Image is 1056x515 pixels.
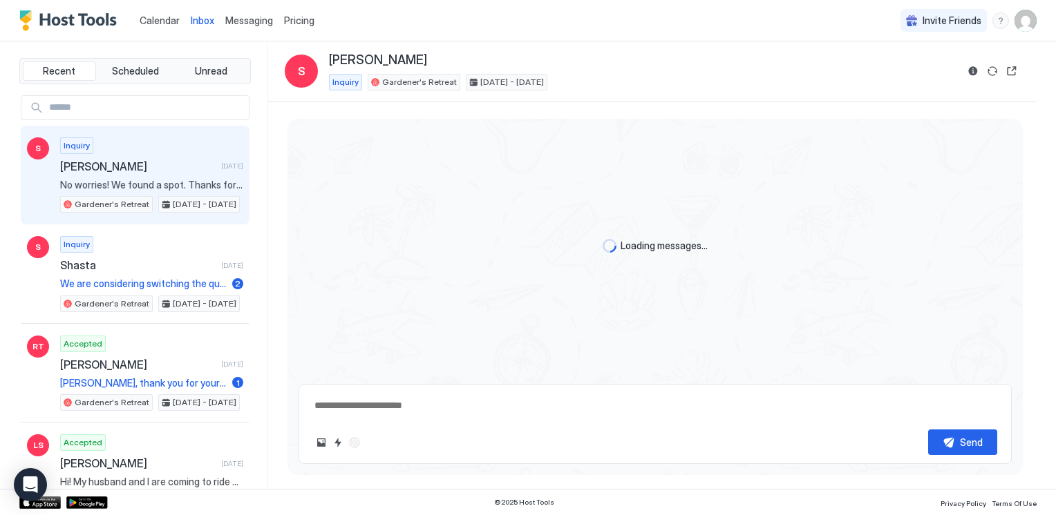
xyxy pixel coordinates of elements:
[191,13,214,28] a: Inbox
[236,378,240,388] span: 1
[941,499,986,507] span: Privacy Policy
[75,396,149,409] span: Gardener's Retreat
[221,459,243,468] span: [DATE]
[19,58,251,84] div: tab-group
[23,61,96,81] button: Recent
[60,456,216,470] span: [PERSON_NAME]
[330,434,346,451] button: Quick reply
[621,240,708,252] span: Loading messages...
[191,14,214,26] span: Inbox
[99,61,172,81] button: Scheduled
[43,65,75,77] span: Recent
[60,377,227,389] span: [PERSON_NAME], thank you for your input regarding the French doors and shower door. We’ll check i...
[140,13,180,28] a: Calendar
[66,496,108,509] a: Google Play Store
[60,278,227,290] span: We are considering switching the queen for a king this winter. Next time you venture out to Walla...
[64,238,90,251] span: Inquiry
[64,139,90,152] span: Inquiry
[221,162,243,171] span: [DATE]
[480,76,544,88] span: [DATE] - [DATE]
[174,61,247,81] button: Unread
[60,476,243,488] span: Hi! My husband and I are coming to ride bikes and go to a party at [GEOGRAPHIC_DATA] [DATE]. We a...
[992,499,1037,507] span: Terms Of Use
[35,241,41,253] span: S
[75,198,149,211] span: Gardener's Retreat
[1003,63,1020,79] button: Open reservation
[112,65,159,77] span: Scheduled
[960,435,983,449] div: Send
[173,198,236,211] span: [DATE] - [DATE]
[494,498,554,507] span: © 2025 Host Tools
[60,358,216,371] span: [PERSON_NAME]
[984,63,1001,79] button: Sync reservation
[225,14,273,26] span: Messaging
[992,495,1037,509] a: Terms Of Use
[19,10,123,31] a: Host Tools Logo
[19,496,61,509] a: App Store
[173,298,236,310] span: [DATE] - [DATE]
[928,429,997,455] button: Send
[992,12,1009,29] div: menu
[298,63,305,79] span: S
[35,142,41,155] span: S
[1015,10,1037,32] div: User profile
[64,436,102,449] span: Accepted
[221,261,243,270] span: [DATE]
[60,179,243,191] span: No worries! We found a spot. Thanks for the quick reply!
[965,63,981,79] button: Reservation information
[313,434,330,451] button: Upload image
[284,14,314,27] span: Pricing
[923,14,981,27] span: Invite Friends
[64,338,102,350] span: Accepted
[60,159,216,173] span: [PERSON_NAME]
[221,360,243,369] span: [DATE]
[32,340,44,353] span: RT
[60,258,216,272] span: Shasta
[329,52,427,68] span: [PERSON_NAME]
[603,239,616,253] div: loading
[225,13,273,28] a: Messaging
[332,76,359,88] span: Inquiry
[140,14,180,26] span: Calendar
[235,278,241,289] span: 2
[14,468,47,501] div: Open Intercom Messenger
[382,76,457,88] span: Gardener's Retreat
[195,65,227,77] span: Unread
[173,396,236,409] span: [DATE] - [DATE]
[941,495,986,509] a: Privacy Policy
[75,298,149,310] span: Gardener's Retreat
[33,439,44,451] span: LS
[44,96,249,119] input: Input Field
